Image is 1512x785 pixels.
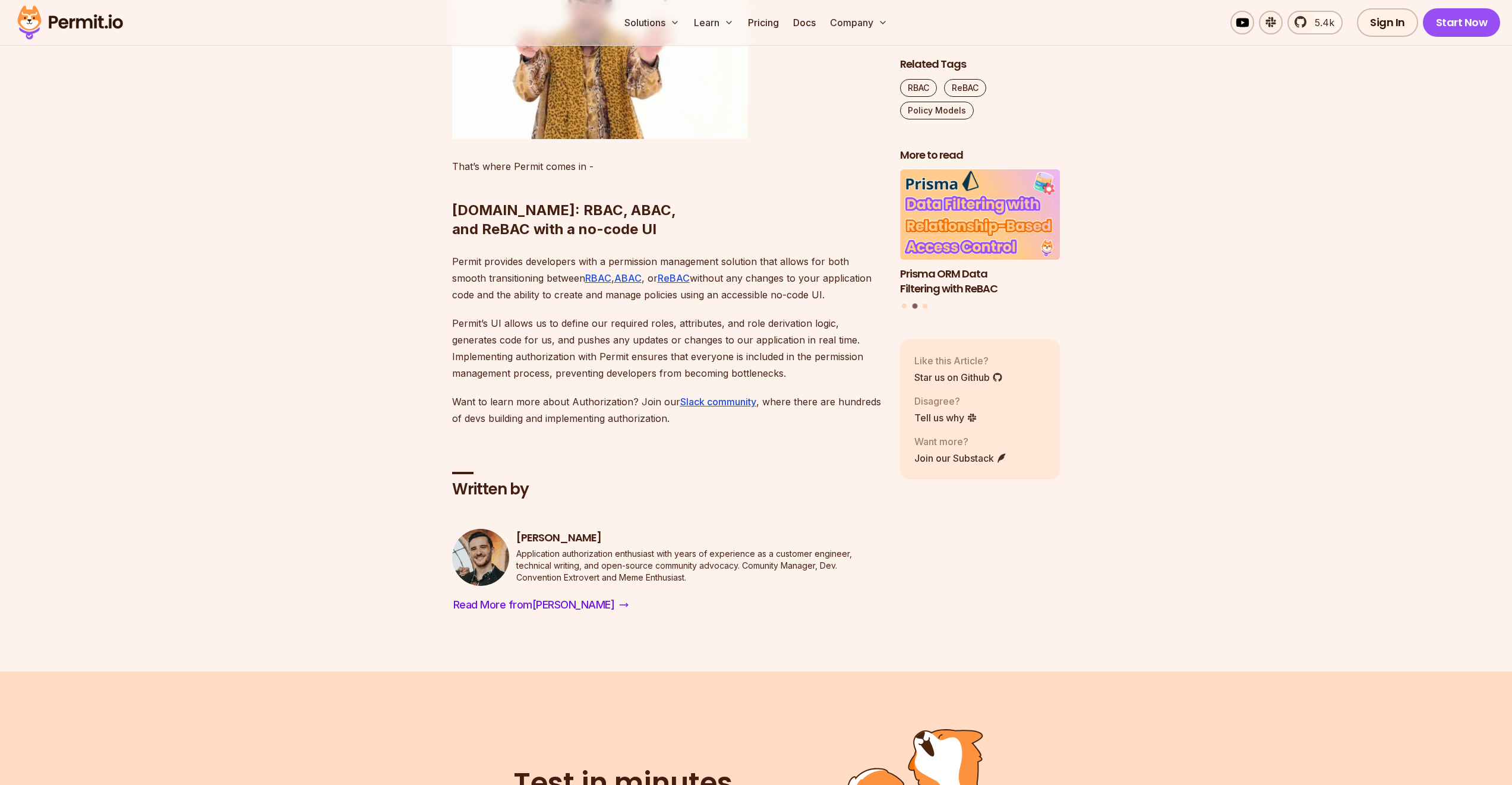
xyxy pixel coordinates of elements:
p: That’s where Permit comes in - [452,158,881,175]
h3: [PERSON_NAME] [516,531,881,546]
a: Policy Models [900,102,974,119]
button: Company [825,11,892,34]
a: Tell us why [914,411,977,425]
p: Permit’s UI allows us to define our required roles, attributes, and role derivation logic, genera... [452,315,881,382]
button: Go to slide 3 [923,304,927,309]
a: Slack community [680,396,756,408]
p: Permit provides developers with a permission management solution that allows for both smooth tran... [452,253,881,303]
img: Prisma ORM Data Filtering with ReBAC [900,170,1060,260]
span: 5.4k [1308,15,1334,30]
a: 5.4k [1287,11,1343,34]
a: Read More from[PERSON_NAME] [452,595,630,614]
h2: Related Tags [900,57,1060,72]
div: Posts [900,170,1060,311]
a: RBAC [585,272,611,284]
p: Disagree? [914,394,977,408]
p: Like this Article? [914,354,1003,368]
a: ReBAC [944,79,986,97]
li: 2 of 3 [900,170,1060,297]
h2: Written by [452,479,881,500]
a: Star us on Github [914,370,1003,384]
a: RBAC [900,79,937,97]
a: Docs [788,11,820,34]
h2: [DOMAIN_NAME]: RBAC, ABAC, and ReBAC with a no-code UI [452,153,881,239]
h2: More to read [900,148,1060,163]
span: Read More from [PERSON_NAME] [453,597,615,613]
p: Want more? [914,434,1007,449]
img: Permit logo [12,2,128,43]
a: Sign In [1357,8,1418,37]
a: Join our Substack [914,451,1007,465]
p: Want to learn more about Authorization? Join our , where there are hundreds of devs building and ... [452,393,881,427]
button: Go to slide 2 [912,304,917,309]
img: Daniel Bass [452,529,509,586]
a: Pricing [743,11,784,34]
button: Learn [689,11,738,34]
a: ReBAC [658,272,690,284]
p: Application authorization enthusiast with years of experience as a customer engineer, technical w... [516,548,881,584]
a: Prisma ORM Data Filtering with ReBACPrisma ORM Data Filtering with ReBAC [900,170,1060,297]
button: Solutions [620,11,684,34]
a: ABAC [614,272,642,284]
h3: Prisma ORM Data Filtering with ReBAC [900,267,1060,297]
button: Go to slide 1 [902,304,907,309]
a: Start Now [1423,8,1501,37]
